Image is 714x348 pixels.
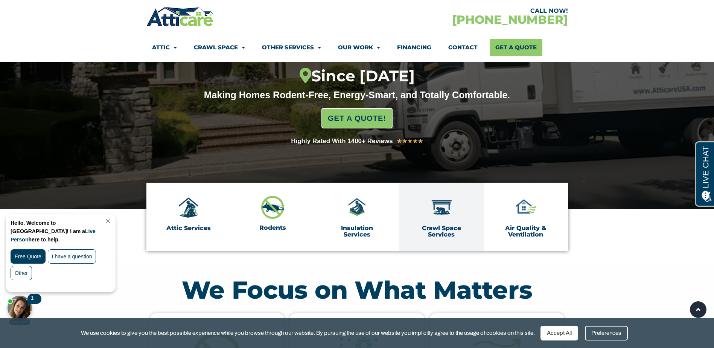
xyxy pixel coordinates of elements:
div: CALL NOW! [357,8,568,14]
h1: Professional Attic & Crawl Space Services [111,42,603,85]
div: Preferences [585,326,628,340]
a: Insulation Services [341,224,373,238]
a: Crawl Space [194,39,245,56]
span: GET A QUOTE! [328,111,386,126]
div: Highly Rated With 1400+ Reviews [291,136,393,147]
span: Opens a chat window [18,6,61,15]
a: Air Quality & Ventilation [505,224,546,238]
div: Since [DATE] [111,67,603,85]
a: Rodents [259,224,286,231]
a: GET A QUOTE! [321,108,393,128]
a: Contact [448,39,478,56]
div: Making Homes Rodent-Free, Energy-Smart, and Totally Comfortable. [190,89,525,101]
a: Other Services [262,39,321,56]
i: ★ [407,136,413,146]
a: Attic [152,39,177,56]
a: Our Work [338,39,380,56]
span: We use cookies to give you the best possible experience while you browse through our website. By ... [81,328,535,338]
i: ★ [418,136,423,146]
i: ★ [413,136,418,146]
a: Attic Services [166,224,211,232]
a: Get A Quote [490,39,542,56]
div: Accept All [540,326,578,340]
a: Financing [397,39,431,56]
i: ★ [402,136,407,146]
div: 5/5 [397,136,423,146]
i: ★ [397,136,402,146]
iframe: Chat Invitation [4,212,124,325]
nav: Menu [152,39,562,56]
a: Crawl Space Services [422,224,461,238]
h2: We Focus on What Matters [150,278,564,302]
